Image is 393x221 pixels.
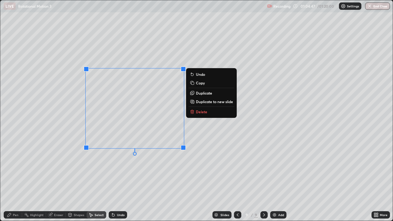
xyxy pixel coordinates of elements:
p: LIVE [6,4,14,9]
p: Duplicate to new slide [196,99,233,104]
p: Settings [347,5,359,8]
button: Duplicate [189,89,234,97]
div: Slides [220,213,229,216]
p: Duplicate [196,91,212,95]
div: More [380,213,387,216]
div: / [251,213,253,217]
p: Recording [273,4,290,9]
div: Select [95,213,104,216]
div: Undo [117,213,125,216]
img: end-class-cross [367,4,372,9]
p: Copy [196,80,205,85]
img: recording.375f2c34.svg [267,4,272,9]
button: Delete [189,108,234,115]
div: 9 [254,212,258,218]
img: add-slide-button [272,212,277,217]
button: Duplicate to new slide [189,98,234,105]
button: Undo [189,71,234,78]
img: class-settings-icons [341,4,346,9]
div: Highlight [30,213,44,216]
button: End Class [365,2,390,10]
div: Add [278,213,284,216]
p: Rotational Motion 3 [18,4,52,9]
div: Eraser [54,213,63,216]
div: Pen [13,213,18,216]
div: 9 [244,213,250,217]
p: Undo [196,72,205,77]
p: Delete [196,109,207,114]
div: Shapes [74,213,84,216]
button: Copy [189,79,234,87]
